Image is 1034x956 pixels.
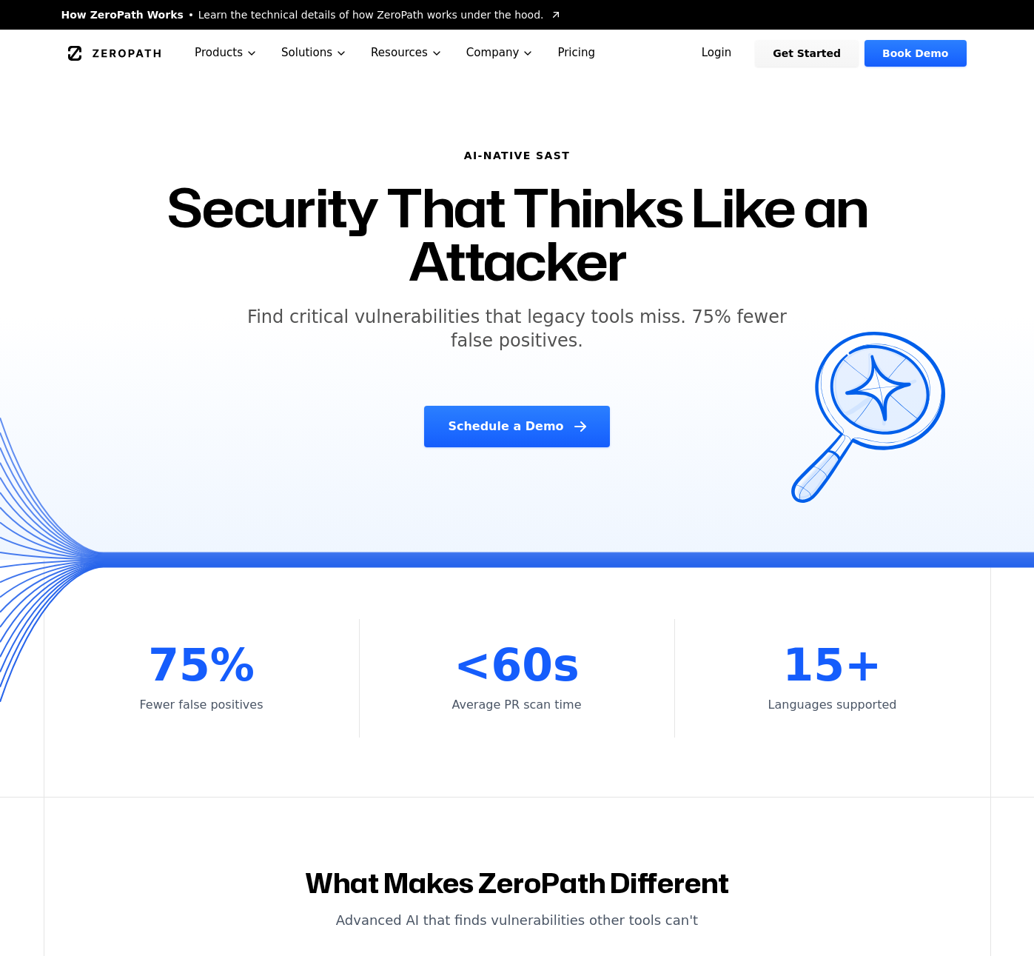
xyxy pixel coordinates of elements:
p: Advanced AI that finds vulnerabilities other tools can't [233,910,802,931]
span: Learn the technical details of how ZeroPath works under the hood. [198,7,544,22]
button: Products [183,30,269,76]
div: 75% [148,643,255,687]
button: Resources [359,30,454,76]
div: <60s [454,643,579,687]
nav: Global [44,30,991,76]
h6: AI-NATIVE SAST [156,148,879,163]
p: Languages supported [768,696,897,714]
button: Solutions [269,30,359,76]
p: Average PR scan time [452,696,582,714]
button: Company [454,30,546,76]
a: Book Demo [865,40,966,67]
a: Pricing [545,30,607,76]
p: Fewer false positives [139,696,263,714]
h2: What Makes ZeroPath Different [62,869,973,898]
a: Login [684,40,750,67]
a: How ZeroPath WorksLearn the technical details of how ZeroPath works under the hood. [61,7,562,22]
div: 15+ [783,643,882,687]
h1: Security That Thinks Like an Attacker [156,181,879,287]
h5: Find critical vulnerabilities that legacy tools miss. 75% fewer false positives. [233,305,802,352]
span: How ZeroPath Works [61,7,184,22]
a: Schedule a Demo [424,406,609,447]
a: Get Started [755,40,859,67]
